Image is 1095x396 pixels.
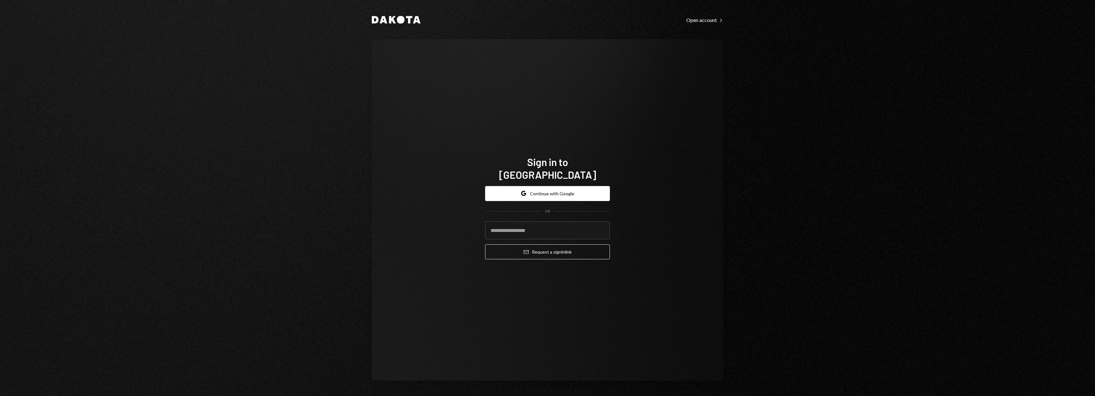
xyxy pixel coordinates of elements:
[686,16,723,23] a: Open account
[485,186,610,201] button: Continue with Google
[485,155,610,181] h1: Sign in to [GEOGRAPHIC_DATA]
[485,244,610,259] button: Request a signinlink
[545,209,550,214] div: OR
[686,17,723,23] div: Open account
